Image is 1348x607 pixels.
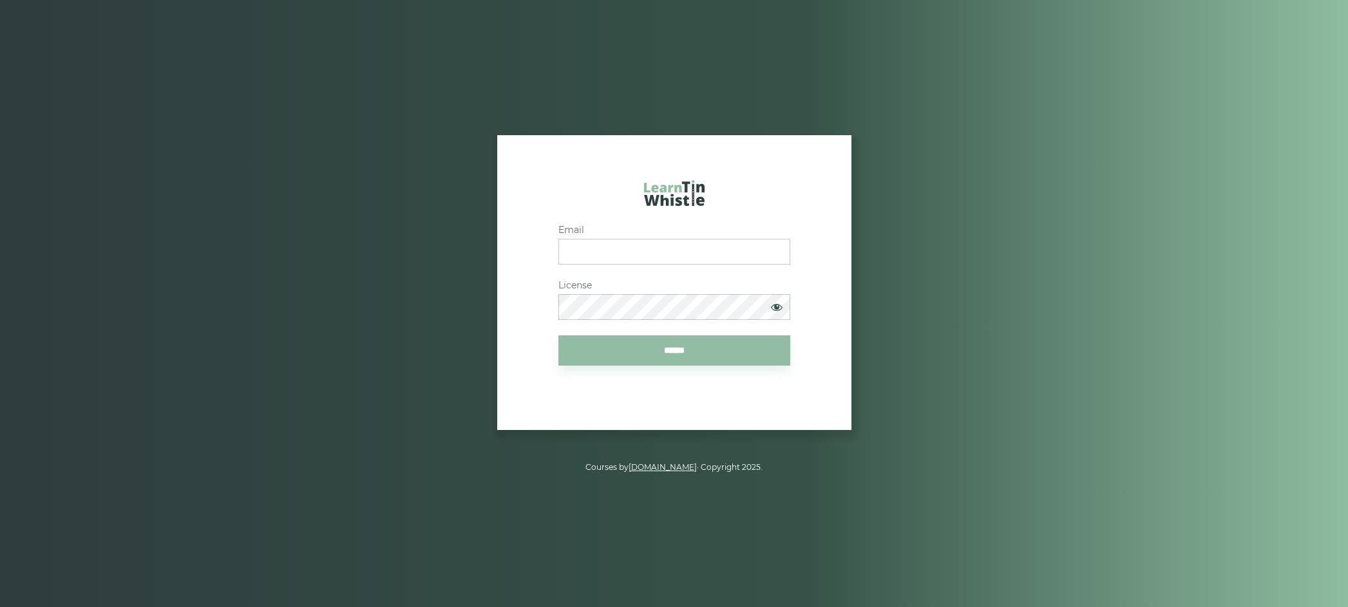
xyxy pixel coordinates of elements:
p: Courses by · Copyright 2025. [311,461,1038,474]
label: Email [558,225,790,236]
a: LearnTinWhistle.com [644,180,705,212]
img: LearnTinWhistle.com [644,180,705,206]
a: [DOMAIN_NAME] [629,462,697,472]
label: License [558,280,790,291]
